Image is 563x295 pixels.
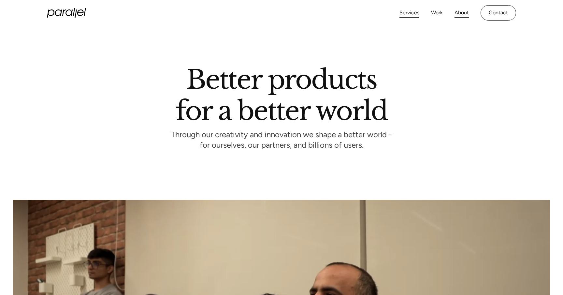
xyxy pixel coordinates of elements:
[481,5,516,21] a: Contact
[176,70,387,120] h1: Better products for a better world
[455,8,469,18] a: About
[399,8,419,18] a: Services
[431,8,443,18] a: Work
[171,132,392,150] p: Through our creativity and innovation we shape a better world - for ourselves, our partners, and ...
[47,8,86,18] a: home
